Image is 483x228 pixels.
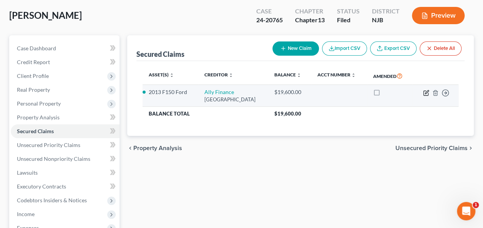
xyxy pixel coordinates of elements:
a: Lawsuits [11,166,120,180]
span: Property Analysis [17,114,60,121]
li: 2013 F150 Ford [149,88,192,96]
a: Unsecured Nonpriority Claims [11,152,120,166]
div: Chapter [295,7,325,16]
i: unfold_more [229,73,233,78]
i: unfold_more [351,73,356,78]
button: Preview [412,7,465,24]
span: Executory Contracts [17,183,66,190]
span: Secured Claims [17,128,54,134]
a: Acct Number unfold_more [317,72,356,78]
a: Case Dashboard [11,41,120,55]
a: Credit Report [11,55,120,69]
span: Codebtors Insiders & Notices [17,197,87,203]
div: Chapter [295,16,325,25]
span: [PERSON_NAME] [9,10,82,21]
a: Unsecured Priority Claims [11,138,120,152]
span: 13 [318,16,325,23]
span: Personal Property [17,100,61,107]
iframe: Intercom live chat [457,202,475,220]
div: Filed [337,16,360,25]
th: Amended [367,67,413,85]
span: Unsecured Nonpriority Claims [17,155,90,162]
button: chevron_left Property Analysis [127,145,182,151]
i: chevron_left [127,145,133,151]
span: Client Profile [17,73,49,79]
div: $19,600.00 [274,88,305,96]
button: Unsecured Priority Claims chevron_right [395,145,474,151]
div: 24-20765 [256,16,283,25]
div: Status [337,7,360,16]
span: Lawsuits [17,169,38,176]
div: District [372,7,400,16]
span: $19,600.00 [274,111,301,117]
a: Creditor unfold_more [204,72,233,78]
i: unfold_more [297,73,301,78]
button: New Claim [272,41,319,56]
span: Credit Report [17,59,50,65]
div: NJB [372,16,400,25]
span: Unsecured Priority Claims [395,145,468,151]
button: Import CSV [322,41,367,56]
a: Property Analysis [11,111,120,124]
span: Unsecured Priority Claims [17,142,80,148]
a: Executory Contracts [11,180,120,193]
a: Balance unfold_more [274,72,301,78]
div: [GEOGRAPHIC_DATA] [204,96,262,103]
span: 1 [473,202,479,208]
a: Asset(s) unfold_more [149,72,174,78]
i: unfold_more [169,73,174,78]
button: Delete All [420,41,461,56]
span: Income [17,211,35,217]
a: Ally Finance [204,89,234,95]
span: Property Analysis [133,145,182,151]
div: Secured Claims [136,50,184,59]
a: Export CSV [370,41,417,56]
span: Real Property [17,86,50,93]
a: Secured Claims [11,124,120,138]
span: Case Dashboard [17,45,56,51]
i: chevron_right [468,145,474,151]
th: Balance Total [143,107,268,121]
div: Case [256,7,283,16]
